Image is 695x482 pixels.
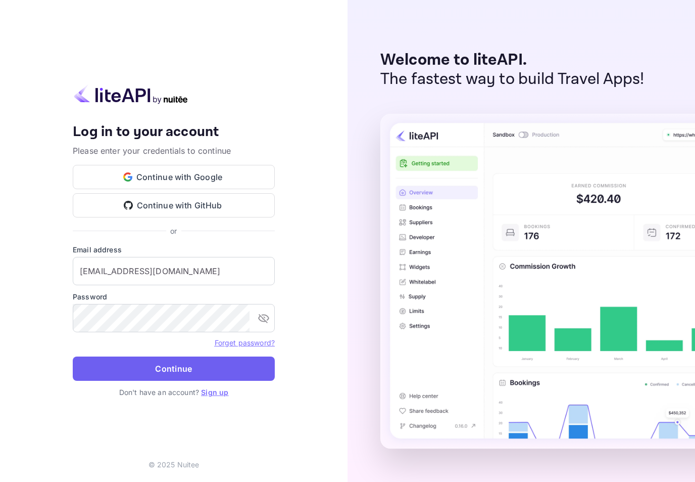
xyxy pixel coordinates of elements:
[215,337,275,347] a: Forget password?
[380,51,644,70] p: Welcome to liteAPI.
[215,338,275,347] a: Forget password?
[201,388,228,397] a: Sign up
[73,165,275,189] button: Continue with Google
[148,459,200,470] p: © 2025 Nuitee
[73,123,275,141] h4: Log in to your account
[73,357,275,381] button: Continue
[73,244,275,255] label: Email address
[73,145,275,157] p: Please enter your credentials to continue
[73,84,189,104] img: liteapi
[73,257,275,285] input: Enter your email address
[73,291,275,302] label: Password
[380,70,644,89] p: The fastest way to build Travel Apps!
[254,308,274,328] button: toggle password visibility
[170,226,177,236] p: or
[73,193,275,217] button: Continue with GitHub
[73,387,275,398] p: Don't have an account?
